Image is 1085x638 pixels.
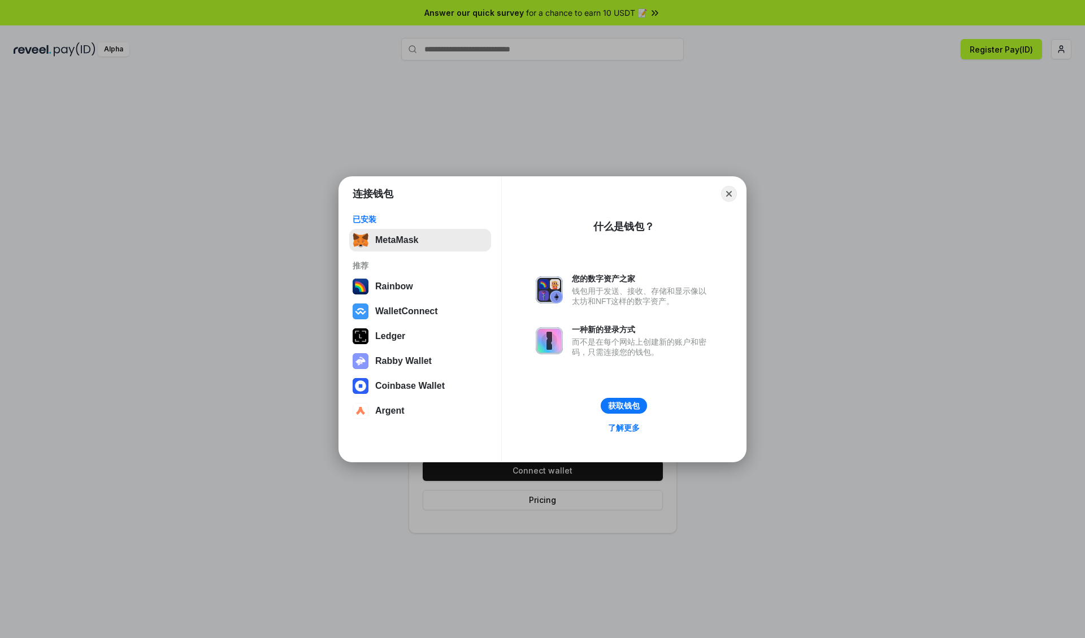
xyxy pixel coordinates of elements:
[601,420,646,435] a: 了解更多
[353,261,488,271] div: 推荐
[349,350,491,372] button: Rabby Wallet
[353,303,368,319] img: svg+xml,%3Csvg%20width%3D%2228%22%20height%3D%2228%22%20viewBox%3D%220%200%2028%2028%22%20fill%3D...
[353,403,368,419] img: svg+xml,%3Csvg%20width%3D%2228%22%20height%3D%2228%22%20viewBox%3D%220%200%2028%2028%22%20fill%3D...
[593,220,654,233] div: 什么是钱包？
[375,235,418,245] div: MetaMask
[353,279,368,294] img: svg+xml,%3Csvg%20width%3D%22120%22%20height%3D%22120%22%20viewBox%3D%220%200%20120%20120%22%20fil...
[375,406,405,416] div: Argent
[349,229,491,251] button: MetaMask
[353,328,368,344] img: svg+xml,%3Csvg%20xmlns%3D%22http%3A%2F%2Fwww.w3.org%2F2000%2Fsvg%22%20width%3D%2228%22%20height%3...
[349,325,491,348] button: Ledger
[721,186,737,202] button: Close
[572,337,712,357] div: 而不是在每个网站上创建新的账户和密码，只需连接您的钱包。
[572,324,712,335] div: 一种新的登录方式
[572,274,712,284] div: 您的数字资产之家
[353,378,368,394] img: svg+xml,%3Csvg%20width%3D%2228%22%20height%3D%2228%22%20viewBox%3D%220%200%2028%2028%22%20fill%3D...
[608,401,640,411] div: 获取钱包
[375,356,432,366] div: Rabby Wallet
[349,375,491,397] button: Coinbase Wallet
[601,398,647,414] button: 获取钱包
[349,400,491,422] button: Argent
[353,353,368,369] img: svg+xml,%3Csvg%20xmlns%3D%22http%3A%2F%2Fwww.w3.org%2F2000%2Fsvg%22%20fill%3D%22none%22%20viewBox...
[536,327,563,354] img: svg+xml,%3Csvg%20xmlns%3D%22http%3A%2F%2Fwww.w3.org%2F2000%2Fsvg%22%20fill%3D%22none%22%20viewBox...
[349,275,491,298] button: Rainbow
[536,276,563,303] img: svg+xml,%3Csvg%20xmlns%3D%22http%3A%2F%2Fwww.w3.org%2F2000%2Fsvg%22%20fill%3D%22none%22%20viewBox...
[375,331,405,341] div: Ledger
[375,281,413,292] div: Rainbow
[353,232,368,248] img: svg+xml,%3Csvg%20fill%3D%22none%22%20height%3D%2233%22%20viewBox%3D%220%200%2035%2033%22%20width%...
[349,300,491,323] button: WalletConnect
[572,286,712,306] div: 钱包用于发送、接收、存储和显示像以太坊和NFT这样的数字资产。
[353,214,488,224] div: 已安装
[375,381,445,391] div: Coinbase Wallet
[608,423,640,433] div: 了解更多
[353,187,393,201] h1: 连接钱包
[375,306,438,316] div: WalletConnect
